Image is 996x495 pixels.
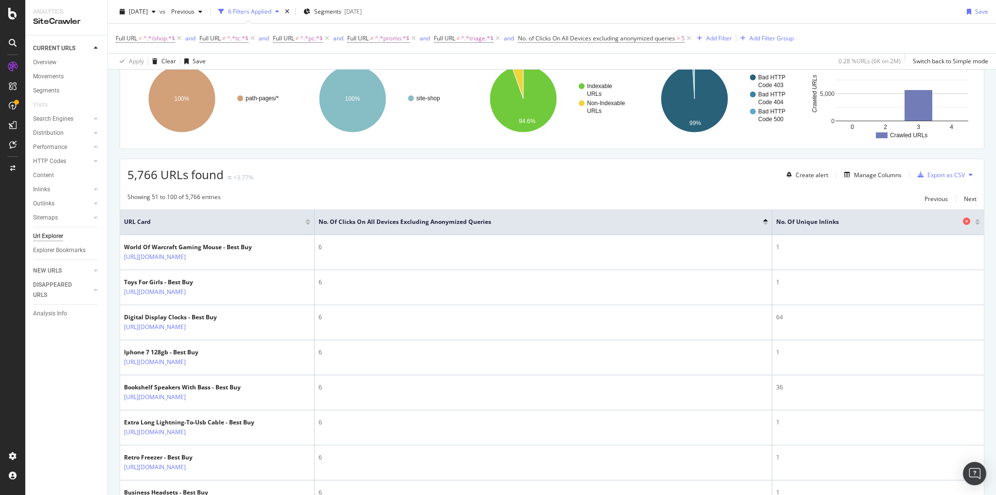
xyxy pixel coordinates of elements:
div: Previous [925,195,948,203]
span: Full URL [434,34,455,42]
span: Full URL [199,34,221,42]
div: 6 [319,348,768,357]
a: [URL][DOMAIN_NAME] [124,287,186,297]
a: [URL][DOMAIN_NAME] [124,322,186,332]
span: Full URL [347,34,369,42]
a: CURRENT URLS [33,43,91,54]
div: Digital Display Clocks - Best Buy [124,313,228,322]
div: 6 [319,418,768,427]
a: Url Explorer [33,231,101,241]
div: and [504,34,514,42]
button: Save [963,4,988,19]
text: 0 [851,124,854,130]
div: Switch back to Simple mode [913,57,988,65]
div: Save [975,7,988,16]
button: and [259,34,269,43]
div: and [333,34,343,42]
a: Distribution [33,128,91,138]
button: Segments[DATE] [300,4,366,19]
span: > [676,34,680,42]
text: 100% [175,95,190,102]
div: 1 [776,278,980,287]
div: Outlinks [33,199,54,209]
a: [URL][DOMAIN_NAME] [124,357,186,367]
svg: A chart. [469,56,635,141]
a: Segments [33,86,101,96]
button: Switch back to Simple mode [909,54,988,69]
div: Sitemaps [33,213,58,223]
div: and [259,34,269,42]
text: Code 403 [758,82,783,89]
button: and [420,34,430,43]
div: 6 [319,278,768,287]
div: Next [964,195,977,203]
div: Add Filter [706,34,732,42]
div: Add Filter Group [749,34,794,42]
span: ≠ [457,34,460,42]
div: Analytics [33,8,100,16]
div: Toys For Girls - Best Buy [124,278,228,287]
text: URLs [587,91,602,97]
button: Manage Columns [840,169,902,181]
div: A chart. [811,56,977,141]
span: Full URL [273,34,294,42]
img: Equal [228,176,231,179]
div: DISAPPEARED URLS [33,280,82,300]
text: Crawled URLs [890,132,927,139]
a: DISAPPEARED URLS [33,280,91,300]
text: Bad HTTP [758,91,785,98]
div: 1 [776,243,980,252]
text: Indexable [587,83,612,90]
text: 10,… [820,63,835,70]
a: NEW URLS [33,266,91,276]
text: URLs [587,108,602,114]
div: 1 [776,418,980,427]
div: 6 [319,313,768,322]
div: HTTP Codes [33,156,66,166]
text: Bad HTTP [758,108,785,115]
div: 1 [776,453,980,462]
a: Content [33,170,101,181]
button: Apply [116,54,144,69]
button: [DATE] [116,4,160,19]
div: Search Engines [33,114,73,124]
div: Visits [33,100,48,110]
div: Clear [161,57,176,65]
div: Create alert [796,171,828,179]
span: Previous [167,7,195,16]
span: No. of Clicks On All Devices excluding anonymized queries [518,34,675,42]
span: 5 [681,32,685,45]
span: 2025 Aug. 12th [129,7,148,16]
button: and [504,34,514,43]
button: and [185,34,196,43]
a: Visits [33,100,57,110]
div: Distribution [33,128,64,138]
div: Inlinks [33,184,50,195]
div: Url Explorer [33,231,63,241]
div: Segments [33,86,59,96]
text: 0 [831,118,835,125]
a: [URL][DOMAIN_NAME] [124,427,186,437]
div: World Of Warcraft Gaming Mouse - Best Buy [124,243,252,252]
div: 6 Filters Applied [228,7,271,16]
span: ≠ [370,34,373,42]
span: vs [160,7,167,16]
div: Open Intercom Messenger [963,462,986,485]
a: Performance [33,142,91,152]
button: Add Filter Group [736,33,794,44]
text: 99% [689,120,701,127]
span: URL Card [124,218,303,226]
div: Export as CSV [927,171,965,179]
span: No. of Unique Inlinks [776,218,960,226]
div: Showing 51 to 100 of 5,766 entries [127,193,221,204]
button: Create alert [783,167,828,183]
span: ^.*/shop.*$ [143,32,175,45]
div: Analysis Info [33,309,67,319]
svg: A chart. [640,56,806,141]
a: Inlinks [33,184,91,195]
div: times [283,7,291,17]
div: Bookshelf Speakers With Bass - Best Buy [124,383,241,392]
div: 36 [776,383,980,392]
